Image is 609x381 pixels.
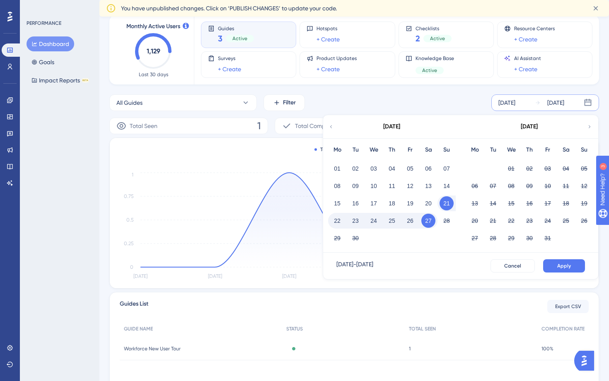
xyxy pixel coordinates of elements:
[486,231,500,245] button: 28
[419,145,437,155] div: Sa
[124,326,153,332] span: GUIDE NAME
[121,3,337,13] span: You have unpublished changes. Click on ‘PUBLISH CHANGES’ to update your code.
[218,33,222,44] span: 3
[421,179,435,193] button: 13
[133,273,147,279] tspan: [DATE]
[348,231,362,245] button: 30
[541,162,555,176] button: 03
[348,179,362,193] button: 09
[286,326,303,332] span: STATUS
[385,196,399,210] button: 18
[577,196,591,210] button: 19
[541,196,555,210] button: 17
[126,217,133,223] tspan: 0.5
[504,162,518,176] button: 01
[218,55,241,62] span: Surveys
[328,145,346,155] div: Mo
[416,33,420,44] span: 2
[330,179,344,193] button: 08
[348,162,362,176] button: 02
[317,34,340,44] a: + Create
[409,345,411,352] span: 1
[504,263,521,269] span: Cancel
[367,214,381,228] button: 24
[559,162,573,176] button: 04
[409,326,436,332] span: TOTAL SEEN
[421,214,435,228] button: 27
[130,121,157,131] span: Total Seen
[367,162,381,176] button: 03
[559,214,573,228] button: 25
[541,214,555,228] button: 24
[416,55,454,62] span: Knowledge Base
[27,73,94,88] button: Impact ReportsBETA
[295,121,340,131] span: Total Completion
[147,47,160,55] text: 1,129
[27,55,59,70] button: Goals
[486,214,500,228] button: 21
[557,263,571,269] span: Apply
[19,2,52,12] span: Need Help?
[109,94,257,111] button: All Guides
[504,231,518,245] button: 29
[403,162,417,176] button: 05
[348,214,362,228] button: 23
[440,162,454,176] button: 07
[282,273,296,279] tspan: [DATE]
[522,214,536,228] button: 23
[468,214,482,228] button: 20
[421,196,435,210] button: 20
[124,193,133,199] tspan: 0.75
[130,264,133,270] tspan: 0
[520,145,539,155] div: Th
[120,299,148,314] span: Guides List
[541,179,555,193] button: 10
[385,162,399,176] button: 04
[116,98,143,108] span: All Guides
[330,162,344,176] button: 01
[124,345,181,352] span: Workforce New User Tour
[403,196,417,210] button: 19
[522,162,536,176] button: 02
[514,64,537,74] a: + Create
[314,146,345,153] div: Total Seen
[124,241,133,246] tspan: 0.25
[437,145,456,155] div: Su
[468,231,482,245] button: 27
[365,145,383,155] div: We
[577,179,591,193] button: 12
[555,303,581,310] span: Export CSV
[541,326,585,332] span: COMPLETION RATE
[430,35,445,42] span: Active
[440,196,454,210] button: 21
[422,67,437,74] span: Active
[539,145,557,155] div: Fr
[385,179,399,193] button: 11
[263,94,305,111] button: Filter
[139,71,168,78] span: Last 30 days
[232,35,247,42] span: Active
[575,145,593,155] div: Su
[522,196,536,210] button: 16
[541,231,555,245] button: 31
[218,64,241,74] a: + Create
[346,145,365,155] div: Tu
[416,25,452,31] span: Checklists
[468,179,482,193] button: 06
[367,196,381,210] button: 17
[491,259,535,272] button: Cancel
[27,36,74,51] button: Dashboard
[547,300,589,313] button: Export CSV
[367,179,381,193] button: 10
[330,231,344,245] button: 29
[403,179,417,193] button: 12
[330,196,344,210] button: 15
[559,196,573,210] button: 18
[58,4,60,11] div: 3
[466,145,484,155] div: Mo
[82,78,89,82] div: BETA
[484,145,502,155] div: Tu
[559,179,573,193] button: 11
[514,25,555,32] span: Resource Centers
[401,145,419,155] div: Fr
